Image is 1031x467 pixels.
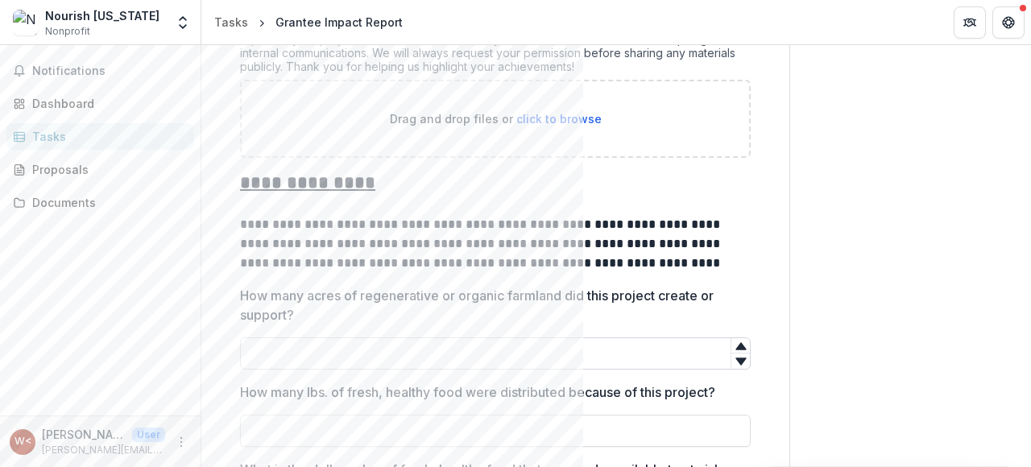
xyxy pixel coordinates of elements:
button: Get Help [992,6,1025,39]
p: How many acres of regenerative or organic farmland did this project create or support? [240,286,741,324]
span: Notifications [32,64,188,78]
div: Documents [32,194,181,211]
a: Tasks [6,123,194,150]
div: Nourish [US_STATE] [45,7,159,24]
button: Partners [954,6,986,39]
a: Dashboard [6,90,194,117]
nav: breadcrumb [208,10,409,34]
a: Documents [6,189,194,216]
div: Grantee Impact Report [275,14,403,31]
p: Drag and drop files or [390,110,602,127]
a: Tasks [208,10,255,34]
p: User [132,428,165,442]
div: Wendy Moschetti <wendy@nourishcolorado.org> [14,436,31,447]
p: How many lbs. of fresh, healthy food were distributed because of this project? [240,382,715,402]
button: More [172,432,191,452]
span: click to browse [516,112,602,126]
p: [PERSON_NAME] <[PERSON_NAME][EMAIL_ADDRESS][DOMAIN_NAME]> [42,426,126,443]
div: Dashboard [32,95,181,112]
span: Nonprofit [45,24,90,39]
button: Open entity switcher [172,6,194,39]
div: Please attach any photos, videos, articles, or other materials that showcase your work and the im... [240,19,751,80]
button: Notifications [6,58,194,84]
a: Proposals [6,156,194,183]
p: [PERSON_NAME][EMAIL_ADDRESS][DOMAIN_NAME] [42,443,165,457]
div: Proposals [32,161,181,178]
div: Tasks [214,14,248,31]
div: Tasks [32,128,181,145]
img: Nourish Colorado [13,10,39,35]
